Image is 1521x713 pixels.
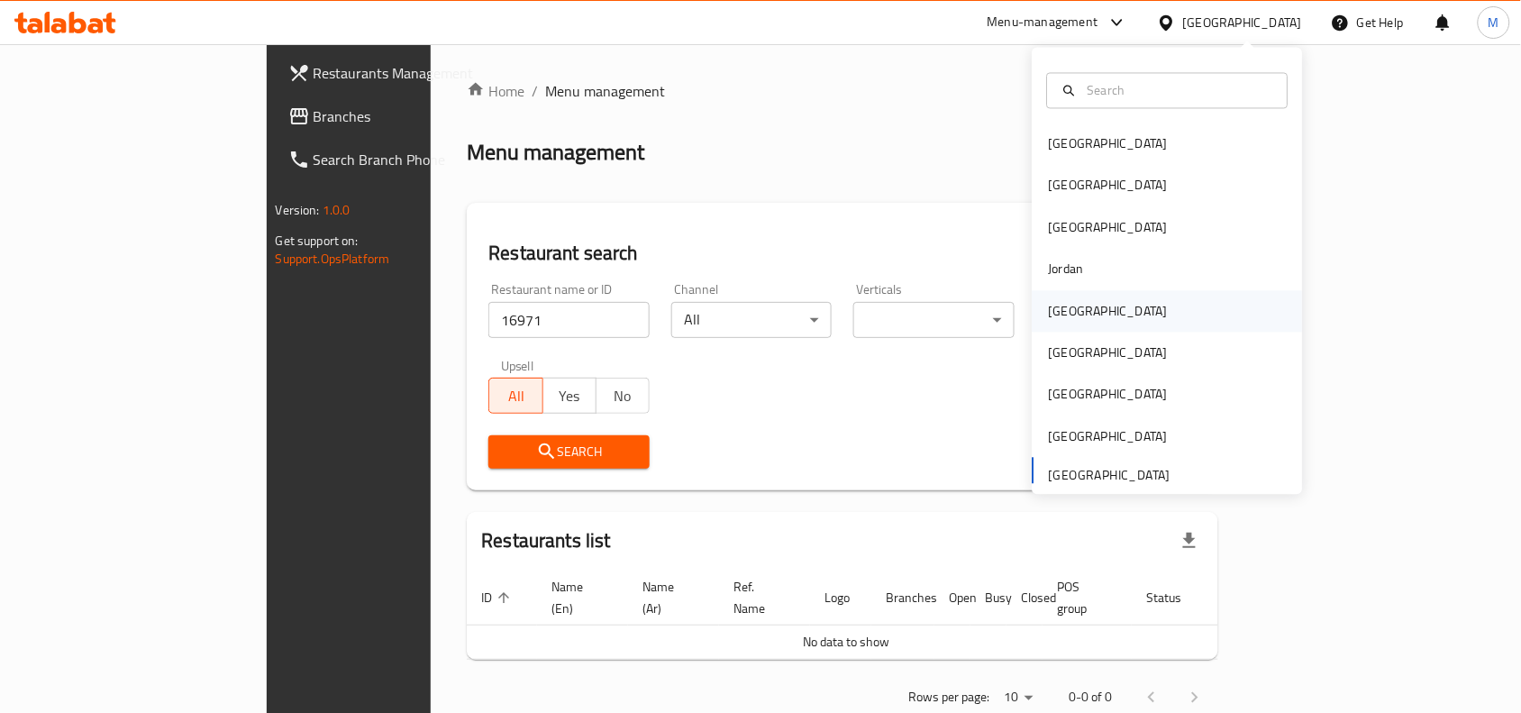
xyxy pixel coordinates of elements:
[1069,686,1112,708] p: 0-0 of 0
[276,229,359,252] span: Get support on:
[1168,519,1211,562] div: Export file
[733,576,788,619] span: Ref. Name
[1146,587,1205,608] span: Status
[997,684,1040,711] div: Rows per page:
[604,383,642,409] span: No
[1489,13,1499,32] span: M
[488,378,542,414] button: All
[542,378,597,414] button: Yes
[1183,13,1302,32] div: [GEOGRAPHIC_DATA]
[501,360,534,372] label: Upsell
[545,80,665,102] span: Menu management
[804,630,890,654] span: No data to show
[551,576,606,619] span: Name (En)
[1049,343,1168,363] div: [GEOGRAPHIC_DATA]
[467,138,644,167] h2: Menu management
[642,576,697,619] span: Name (Ar)
[467,571,1289,660] table: enhanced table
[1080,80,1277,100] input: Search
[496,383,535,409] span: All
[532,80,538,102] li: /
[1049,426,1168,446] div: [GEOGRAPHIC_DATA]
[488,302,650,338] input: Search for restaurant name or ID..
[314,62,506,84] span: Restaurants Management
[467,80,1218,102] nav: breadcrumb
[671,302,833,338] div: All
[1049,217,1168,237] div: [GEOGRAPHIC_DATA]
[274,51,521,95] a: Restaurants Management
[481,527,610,554] h2: Restaurants list
[323,198,351,222] span: 1.0.0
[871,571,934,626] th: Branches
[1049,134,1168,154] div: [GEOGRAPHIC_DATA]
[1049,385,1168,405] div: [GEOGRAPHIC_DATA]
[934,571,970,626] th: Open
[810,571,871,626] th: Logo
[1049,176,1168,196] div: [GEOGRAPHIC_DATA]
[1006,571,1043,626] th: Closed
[908,686,989,708] p: Rows per page:
[488,435,650,469] button: Search
[276,198,320,222] span: Version:
[596,378,650,414] button: No
[988,12,1098,33] div: Menu-management
[551,383,589,409] span: Yes
[1049,301,1168,321] div: [GEOGRAPHIC_DATA]
[1049,260,1084,279] div: Jordan
[1057,576,1110,619] span: POS group
[853,302,1015,338] div: ​
[314,105,506,127] span: Branches
[503,441,635,463] span: Search
[276,247,390,270] a: Support.OpsPlatform
[274,138,521,181] a: Search Branch Phone
[488,240,1197,267] h2: Restaurant search
[970,571,1006,626] th: Busy
[274,95,521,138] a: Branches
[481,587,515,608] span: ID
[314,149,506,170] span: Search Branch Phone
